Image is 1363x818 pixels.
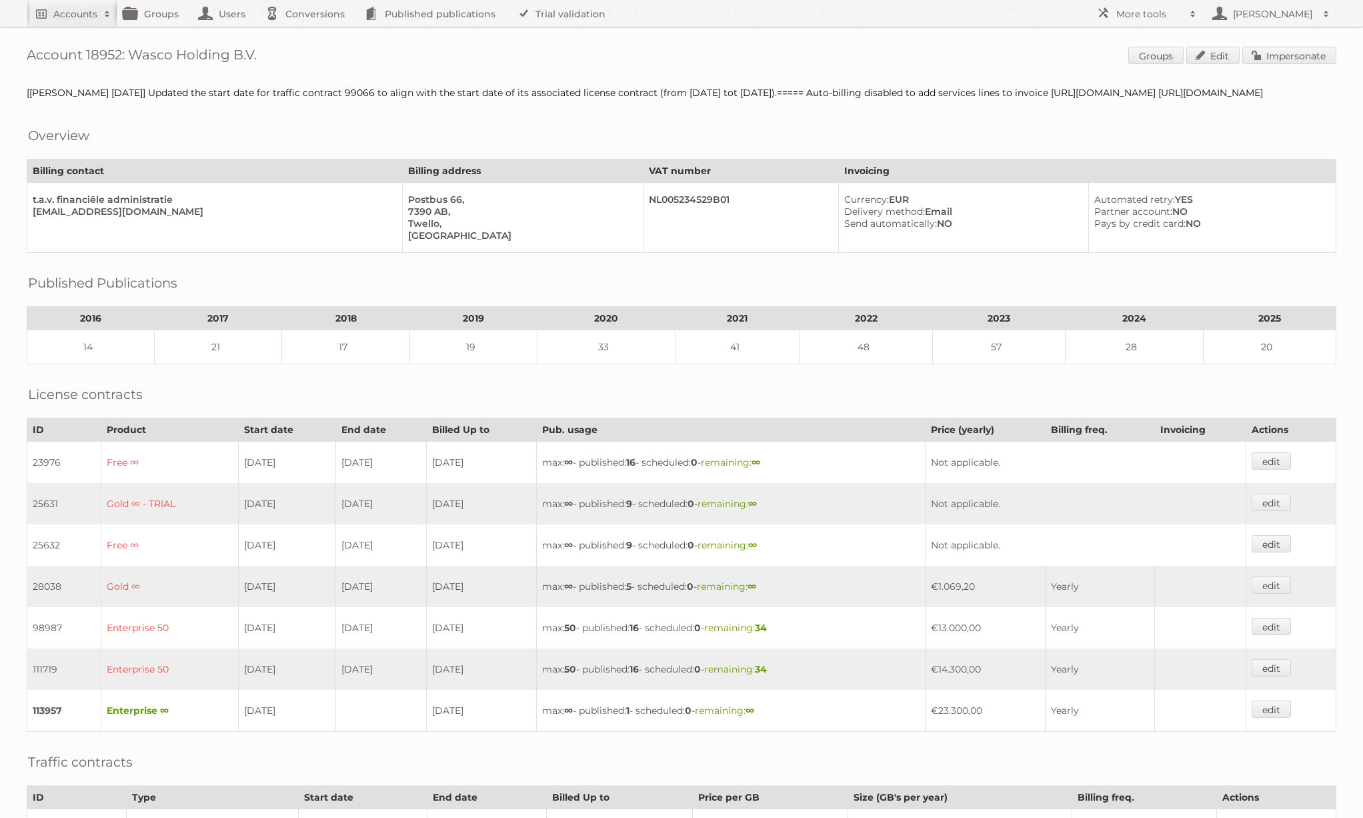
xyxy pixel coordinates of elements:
[1252,452,1291,470] a: edit
[409,330,537,364] td: 19
[336,607,426,649] td: [DATE]
[28,273,177,293] h2: Published Publications
[1217,786,1336,809] th: Actions
[101,690,239,732] td: Enterprise ∞
[53,7,97,21] h2: Accounts
[1116,7,1183,21] h2: More tools
[925,442,1246,484] td: Not applicable.
[238,690,335,732] td: [DATE]
[101,524,239,566] td: Free ∞
[238,418,335,442] th: Start date
[1186,47,1240,64] a: Edit
[1045,566,1154,607] td: Yearly
[426,607,537,649] td: [DATE]
[238,442,335,484] td: [DATE]
[691,456,698,468] strong: 0
[238,524,335,566] td: [DATE]
[564,456,573,468] strong: ∞
[537,418,925,442] th: Pub. usage
[537,330,675,364] td: 33
[933,307,1066,330] th: 2023
[1252,659,1291,677] a: edit
[925,483,1246,524] td: Not applicable.
[537,649,925,690] td: max: - published: - scheduled: -
[748,539,757,551] strong: ∞
[697,580,756,592] span: remaining:
[27,418,101,442] th: ID
[282,307,409,330] th: 2018
[238,607,335,649] td: [DATE]
[238,566,335,607] td: [DATE]
[629,663,639,675] strong: 16
[564,539,573,551] strong: ∞
[695,705,754,717] span: remaining:
[925,649,1045,690] td: €14.300,00
[704,622,767,634] span: remaining:
[1246,418,1336,442] th: Actions
[403,159,643,183] th: Billing address
[629,622,639,634] strong: 16
[426,483,537,524] td: [DATE]
[1094,193,1325,206] div: YES
[1045,690,1154,732] td: Yearly
[687,580,694,592] strong: 0
[101,607,239,649] td: Enterprise 50
[1045,607,1154,649] td: Yearly
[564,580,573,592] strong: ∞
[748,580,756,592] strong: ∞
[336,566,426,607] td: [DATE]
[27,566,101,607] td: 28038
[701,456,760,468] span: remaining:
[564,498,573,510] strong: ∞
[426,442,537,484] td: [DATE]
[755,622,767,634] strong: 34
[537,607,925,649] td: max: - published: - scheduled: -
[1128,47,1184,64] a: Groups
[336,418,426,442] th: End date
[336,524,426,566] td: [DATE]
[27,442,101,484] td: 23976
[748,498,757,510] strong: ∞
[925,690,1045,732] td: €23.300,00
[537,483,925,524] td: max: - published: - scheduled: -
[685,705,692,717] strong: 0
[1045,418,1154,442] th: Billing freq.
[564,705,573,717] strong: ∞
[27,307,155,330] th: 2016
[155,330,282,364] td: 21
[1094,218,1186,230] span: Pays by credit card:
[426,566,537,607] td: [DATE]
[155,307,282,330] th: 2017
[844,206,925,218] span: Delivery method:
[408,206,632,218] div: 7390 AB,
[693,786,848,809] th: Price per GB
[408,230,632,242] div: [GEOGRAPHIC_DATA]
[27,47,1336,67] h1: Account 18952: Wasco Holding B.V.
[101,418,239,442] th: Product
[408,218,632,230] div: Twello,
[336,649,426,690] td: [DATE]
[626,539,632,551] strong: 9
[537,566,925,607] td: max: - published: - scheduled: -
[27,330,155,364] td: 14
[282,330,409,364] td: 17
[626,498,632,510] strong: 9
[1066,307,1204,330] th: 2024
[1252,535,1291,552] a: edit
[925,607,1045,649] td: €13.000,00
[27,524,101,566] td: 25632
[675,307,800,330] th: 2021
[688,498,694,510] strong: 0
[426,524,537,566] td: [DATE]
[844,193,1078,206] div: EUR
[127,786,299,809] th: Type
[27,483,101,524] td: 25631
[704,663,767,675] span: remaining:
[238,483,335,524] td: [DATE]
[537,524,925,566] td: max: - published: - scheduled: -
[626,580,631,592] strong: 5
[537,307,675,330] th: 2020
[800,307,933,330] th: 2022
[839,159,1336,183] th: Invoicing
[755,663,767,675] strong: 34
